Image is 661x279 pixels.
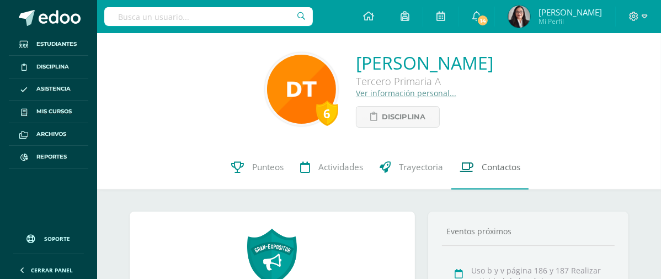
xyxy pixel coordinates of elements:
a: Asistencia [9,78,88,101]
a: [PERSON_NAME] [356,51,493,75]
span: Contactos [482,161,520,173]
span: Archivos [36,130,66,139]
a: Trayectoria [371,145,451,189]
a: Soporte [13,224,84,251]
span: Punteos [252,161,284,173]
span: Cerrar panel [31,266,73,274]
a: Contactos [451,145,529,189]
a: Estudiantes [9,33,88,56]
span: Disciplina [36,62,69,71]
img: 64926b908e6381c481ebe34f6c9fbe94.png [267,55,336,124]
span: Mis cursos [36,107,72,116]
span: Estudiantes [36,40,77,49]
span: Mi Perfil [539,17,602,26]
a: Reportes [9,146,88,169]
span: [PERSON_NAME] [539,7,602,18]
a: Mis cursos [9,101,88,123]
a: Ver información personal... [356,88,456,98]
span: Asistencia [36,85,71,93]
span: 14 [477,14,489,27]
img: e273bec5909437e5d5b2daab1002684b.png [508,6,530,28]
span: Disciplina [382,107,425,127]
span: Actividades [318,161,363,173]
input: Busca un usuario... [104,7,313,26]
div: 6 [316,101,338,126]
span: Soporte [45,235,71,243]
a: Disciplina [356,106,440,128]
a: Actividades [292,145,371,189]
span: Reportes [36,152,67,161]
div: Eventos próximos [442,226,615,236]
a: Disciplina [9,56,88,78]
a: Punteos [223,145,292,189]
div: Tercero Primaria A [356,75,493,88]
a: Archivos [9,123,88,146]
span: Trayectoria [399,161,443,173]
